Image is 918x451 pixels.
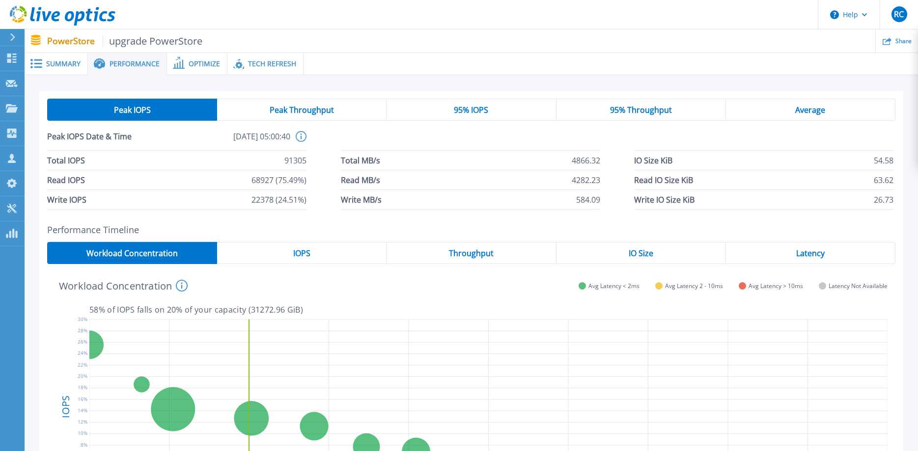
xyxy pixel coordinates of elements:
[251,190,306,209] span: 22378 (24.51%)
[110,60,160,67] span: Performance
[449,249,494,257] span: Throughput
[78,315,87,322] text: 30%
[341,170,380,189] span: Read MB/s
[47,131,169,150] span: Peak IOPS Date & Time
[189,60,220,67] span: Optimize
[270,106,334,114] span: Peak Throughput
[576,190,600,209] span: 584.09
[874,190,893,209] span: 26.73
[796,249,825,257] span: Latency
[829,282,888,290] span: Latency Not Available
[629,249,653,257] span: IO Size
[588,282,640,290] span: Avg Latency < 2ms
[86,249,178,257] span: Workload Concentration
[251,170,306,189] span: 68927 (75.49%)
[248,60,296,67] span: Tech Refresh
[47,35,203,47] p: PowerStore
[665,282,723,290] span: Avg Latency 2 - 10ms
[169,131,291,150] span: [DATE] 05:00:40
[454,106,488,114] span: 95% IOPS
[341,151,380,170] span: Total MB/s
[572,170,600,189] span: 4282.23
[874,151,893,170] span: 54.58
[749,282,803,290] span: Avg Latency > 10ms
[894,10,904,18] span: RC
[78,338,87,345] text: 26%
[47,170,85,189] span: Read IOPS
[81,441,87,448] text: 8%
[610,106,672,114] span: 95% Throughput
[47,190,86,209] span: Write IOPS
[114,106,151,114] span: Peak IOPS
[284,151,306,170] span: 91305
[341,190,382,209] span: Write MB/s
[78,327,87,334] text: 28%
[47,151,85,170] span: Total IOPS
[47,225,895,235] h2: Performance Timeline
[795,106,825,114] span: Average
[59,280,188,292] h4: Workload Concentration
[103,35,203,47] span: upgrade PowerStore
[46,60,81,67] span: Summary
[634,151,672,170] span: IO Size KiB
[572,151,600,170] span: 4866.32
[895,38,912,44] span: Share
[874,170,893,189] span: 63.62
[89,305,888,314] p: 58 % of IOPS falls on 20 % of your capacity ( 31272.96 GiB )
[634,190,695,209] span: Write IO Size KiB
[78,349,87,356] text: 24%
[61,370,71,443] h4: IOPS
[634,170,693,189] span: Read IO Size KiB
[293,249,310,257] span: IOPS
[78,361,87,368] text: 22%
